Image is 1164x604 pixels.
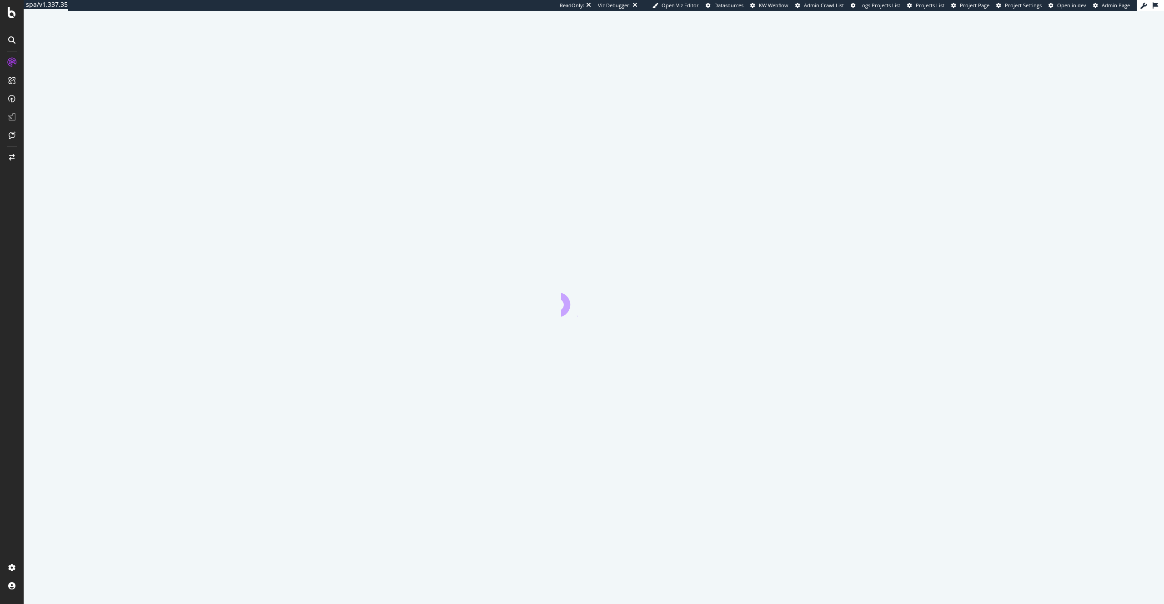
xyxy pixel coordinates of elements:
[561,284,627,317] div: animation
[750,2,788,9] a: KW Webflow
[1005,2,1042,9] span: Project Settings
[1057,2,1086,9] span: Open in dev
[560,2,584,9] div: ReadOnly:
[795,2,844,9] a: Admin Crawl List
[652,2,699,9] a: Open Viz Editor
[960,2,989,9] span: Project Page
[1049,2,1086,9] a: Open in dev
[598,2,631,9] div: Viz Debugger:
[706,2,743,9] a: Datasources
[804,2,844,9] span: Admin Crawl List
[714,2,743,9] span: Datasources
[1102,2,1130,9] span: Admin Page
[916,2,944,9] span: Projects List
[1093,2,1130,9] a: Admin Page
[759,2,788,9] span: KW Webflow
[851,2,900,9] a: Logs Projects List
[662,2,699,9] span: Open Viz Editor
[996,2,1042,9] a: Project Settings
[859,2,900,9] span: Logs Projects List
[907,2,944,9] a: Projects List
[951,2,989,9] a: Project Page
